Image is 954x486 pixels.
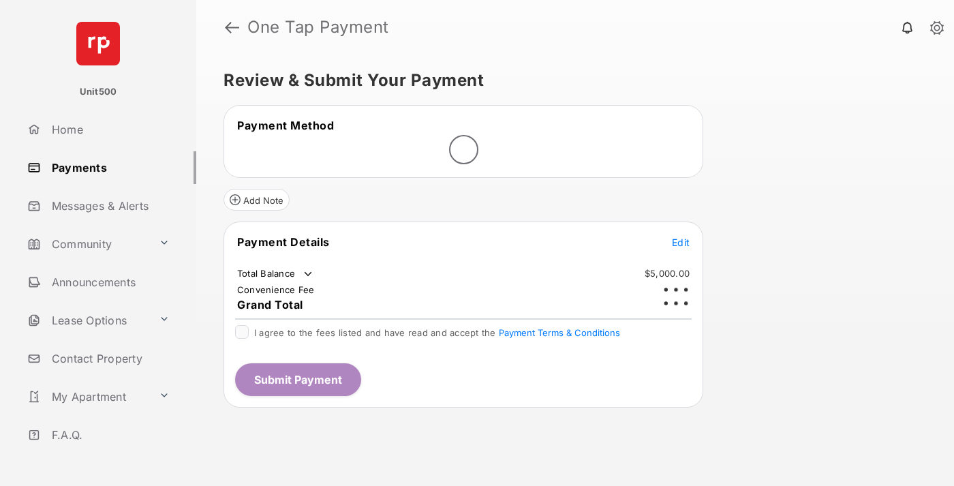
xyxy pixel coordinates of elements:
[235,363,361,396] button: Submit Payment
[22,380,153,413] a: My Apartment
[22,228,153,260] a: Community
[22,266,196,299] a: Announcements
[236,267,315,281] td: Total Balance
[22,419,196,451] a: F.A.Q.
[22,342,196,375] a: Contact Property
[237,235,330,249] span: Payment Details
[22,304,153,337] a: Lease Options
[22,189,196,222] a: Messages & Alerts
[237,298,303,312] span: Grand Total
[672,237,690,248] span: Edit
[644,267,690,279] td: $5,000.00
[247,19,389,35] strong: One Tap Payment
[254,327,620,338] span: I agree to the fees listed and have read and accept the
[76,22,120,65] img: svg+xml;base64,PHN2ZyB4bWxucz0iaHR0cDovL3d3dy53My5vcmcvMjAwMC9zdmciIHdpZHRoPSI2NCIgaGVpZ2h0PSI2NC...
[80,85,117,99] p: Unit500
[237,119,334,132] span: Payment Method
[499,327,620,338] button: I agree to the fees listed and have read and accept the
[22,113,196,146] a: Home
[22,151,196,184] a: Payments
[236,284,316,296] td: Convenience Fee
[672,235,690,249] button: Edit
[224,72,916,89] h5: Review & Submit Your Payment
[224,189,290,211] button: Add Note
